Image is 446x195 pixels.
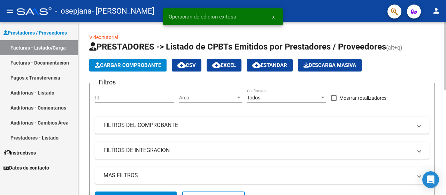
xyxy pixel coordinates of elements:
button: Cargar Comprobante [89,59,167,72]
button: CSV [172,59,201,72]
mat-icon: person [432,7,440,15]
mat-icon: cloud_download [252,61,261,69]
h3: Filtros [95,77,119,87]
div: Open Intercom Messenger [422,171,439,188]
mat-expansion-panel-header: MAS FILTROS [95,167,429,184]
mat-expansion-panel-header: FILTROS DE INTEGRACION [95,142,429,159]
span: PRESTADORES -> Listado de CPBTs Emitidos por Prestadores / Proveedores [89,42,386,52]
mat-icon: menu [6,7,14,15]
button: x [267,10,280,23]
mat-expansion-panel-header: FILTROS DEL COMPROBANTE [95,117,429,134]
button: Descarga Masiva [298,59,362,72]
span: (alt+q) [386,44,402,51]
mat-icon: cloud_download [177,61,186,69]
span: Datos de contacto [3,164,49,172]
span: CSV [177,62,196,68]
mat-panel-title: FILTROS DEL COMPROBANTE [103,121,412,129]
span: Operación de edición exitosa [169,13,236,20]
span: - [PERSON_NAME] [92,3,154,19]
span: - osepjana [55,3,92,19]
span: Cargar Comprobante [95,62,161,68]
mat-icon: cloud_download [212,61,221,69]
span: Prestadores / Proveedores [3,29,67,37]
span: EXCEL [212,62,236,68]
app-download-masive: Descarga masiva de comprobantes (adjuntos) [298,59,362,72]
span: Todos [247,95,260,100]
span: Instructivos [3,149,36,157]
span: x [272,14,275,20]
span: Estandar [252,62,287,68]
button: Estandar [247,59,293,72]
mat-panel-title: FILTROS DE INTEGRACION [103,147,412,154]
span: Mostrar totalizadores [339,94,386,102]
span: Area [179,95,236,101]
span: Descarga Masiva [303,62,356,68]
a: Video tutorial [89,35,118,40]
mat-panel-title: MAS FILTROS [103,172,412,179]
button: EXCEL [207,59,241,72]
